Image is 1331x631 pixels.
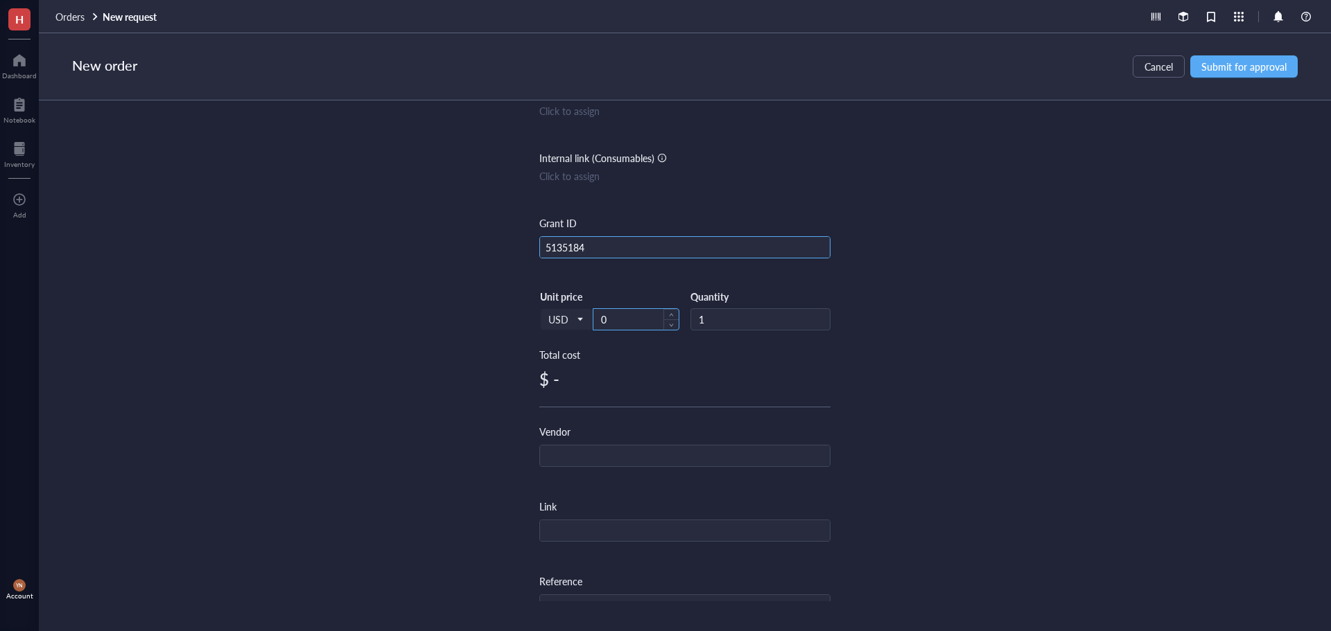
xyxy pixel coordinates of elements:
span: down [669,323,674,328]
div: Unit price [540,290,627,303]
div: Account [6,592,33,600]
a: Dashboard [2,49,37,80]
div: Link [539,499,557,514]
span: YN [16,583,23,589]
div: Reference [539,574,582,589]
div: $ - [539,368,830,390]
div: Internal link (Consumables) [539,150,654,166]
span: up [669,312,674,317]
div: Total cost [539,347,830,362]
a: Orders [55,10,100,23]
div: Grant ID [539,215,577,231]
div: Click to assign [539,103,830,118]
a: Inventory [4,138,35,168]
button: Cancel [1133,55,1185,78]
div: Quantity [690,290,830,303]
div: Dashboard [2,71,37,80]
span: Submit for approval [1201,61,1287,72]
a: Notebook [3,94,35,124]
span: USD [548,313,582,326]
a: New request [103,10,159,23]
div: New order [72,55,137,78]
span: Orders [55,10,85,24]
span: Decrease Value [663,319,679,330]
span: Cancel [1145,61,1173,72]
button: Submit for approval [1190,55,1298,78]
div: Notebook [3,116,35,124]
span: H [15,10,24,28]
span: Increase Value [663,309,679,319]
div: Add [13,211,26,219]
div: Inventory [4,160,35,168]
div: Vendor [539,424,571,439]
div: Click to assign [539,168,830,184]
